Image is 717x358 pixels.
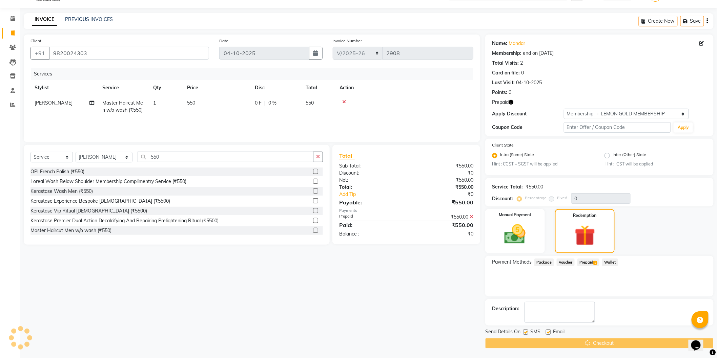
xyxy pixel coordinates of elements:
[30,178,186,185] div: Loreal Wash Below Shoulder Membership Complimentry Service (₹550)
[593,261,597,265] span: 1
[492,69,520,76] div: Card on file:
[31,68,478,80] div: Services
[30,217,219,224] div: Kerastase Premier Dual Action Decalcifying And Repairing Prelightening Ritual (₹5500)
[406,230,478,238] div: ₹0
[492,183,523,191] div: Service Total:
[492,195,513,202] div: Discount:
[406,184,478,191] div: ₹550.00
[255,99,262,107] span: 0 F
[335,80,473,95] th: Action
[334,230,406,238] div: Balance :
[534,259,554,266] span: Package
[251,80,302,95] th: Disc
[334,184,406,191] div: Total:
[577,259,599,266] span: Prepaid
[613,152,646,160] label: Inter (Other) State
[492,124,564,131] div: Coupon Code
[406,162,478,170] div: ₹550.00
[149,80,183,95] th: Qty
[406,214,478,221] div: ₹550.00
[406,177,478,184] div: ₹550.00
[639,16,678,26] button: Create New
[516,79,542,86] div: 04-10-2025
[302,80,335,95] th: Total
[492,50,521,57] div: Membership:
[153,100,156,106] span: 1
[499,212,531,218] label: Manual Payment
[35,100,73,106] span: [PERSON_NAME]
[509,89,511,96] div: 0
[605,161,707,167] small: Hint : IGST will be applied
[406,198,478,206] div: ₹550.00
[492,161,594,167] small: Hint : CGST + SGST will be applied
[520,60,523,67] div: 2
[568,223,602,248] img: _gift.svg
[30,168,84,175] div: OPI French Polish (₹550)
[564,122,671,133] input: Enter Offer / Coupon Code
[334,221,406,229] div: Paid:
[219,38,228,44] label: Date
[602,259,618,266] span: Wallet
[557,195,567,201] label: Fixed
[689,331,710,351] iframe: chat widget
[306,100,314,106] span: 550
[334,170,406,177] div: Discount:
[102,100,143,113] span: Master Haircut Men w/o wash (₹550)
[525,195,547,201] label: Percentage
[65,16,113,22] a: PREVIOUS INVOICES
[492,79,515,86] div: Last Visit:
[500,152,534,160] label: Intra (Same) State
[32,14,57,26] a: INVOICE
[530,328,540,337] span: SMS
[492,60,519,67] div: Total Visits:
[406,170,478,177] div: ₹0
[334,198,406,206] div: Payable:
[30,188,93,195] div: Kerastase Wash Men (₹550)
[492,89,507,96] div: Points:
[339,208,473,214] div: Payments
[492,142,514,148] label: Client State
[30,80,98,95] th: Stylist
[30,207,147,215] div: Kerastase Vip Ritual [DEMOGRAPHIC_DATA] (₹5500)
[264,99,266,107] span: |
[553,328,565,337] span: Email
[418,191,479,198] div: ₹0
[492,305,519,312] div: Description:
[557,259,575,266] span: Voucher
[30,47,49,60] button: +91
[523,50,554,57] div: end on [DATE]
[268,99,276,107] span: 0 %
[30,227,111,234] div: Master Haircut Men w/o wash (₹550)
[680,16,704,26] button: Save
[49,47,209,60] input: Search by Name/Mobile/Email/Code
[492,110,564,117] div: Apply Discount
[334,162,406,170] div: Sub Total:
[138,152,313,162] input: Search or Scan
[30,38,41,44] label: Client
[30,198,170,205] div: Kerastase Experience Bespoke [DEMOGRAPHIC_DATA] (₹5500)
[334,214,406,221] div: Prepaid
[406,221,478,229] div: ₹550.00
[187,100,195,106] span: 550
[334,191,418,198] a: Add Tip
[509,40,525,47] a: Mandar
[492,259,532,266] span: Payment Methods
[485,328,520,337] span: Send Details On
[526,183,543,191] div: ₹550.00
[498,222,532,246] img: _cash.svg
[492,40,507,47] div: Name:
[521,69,524,76] div: 0
[183,80,251,95] th: Price
[333,38,362,44] label: Invoice Number
[339,152,355,159] span: Total
[674,122,693,133] button: Apply
[573,212,597,219] label: Redemption
[334,177,406,184] div: Net:
[492,99,509,106] span: Prepaid
[98,80,149,95] th: Service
